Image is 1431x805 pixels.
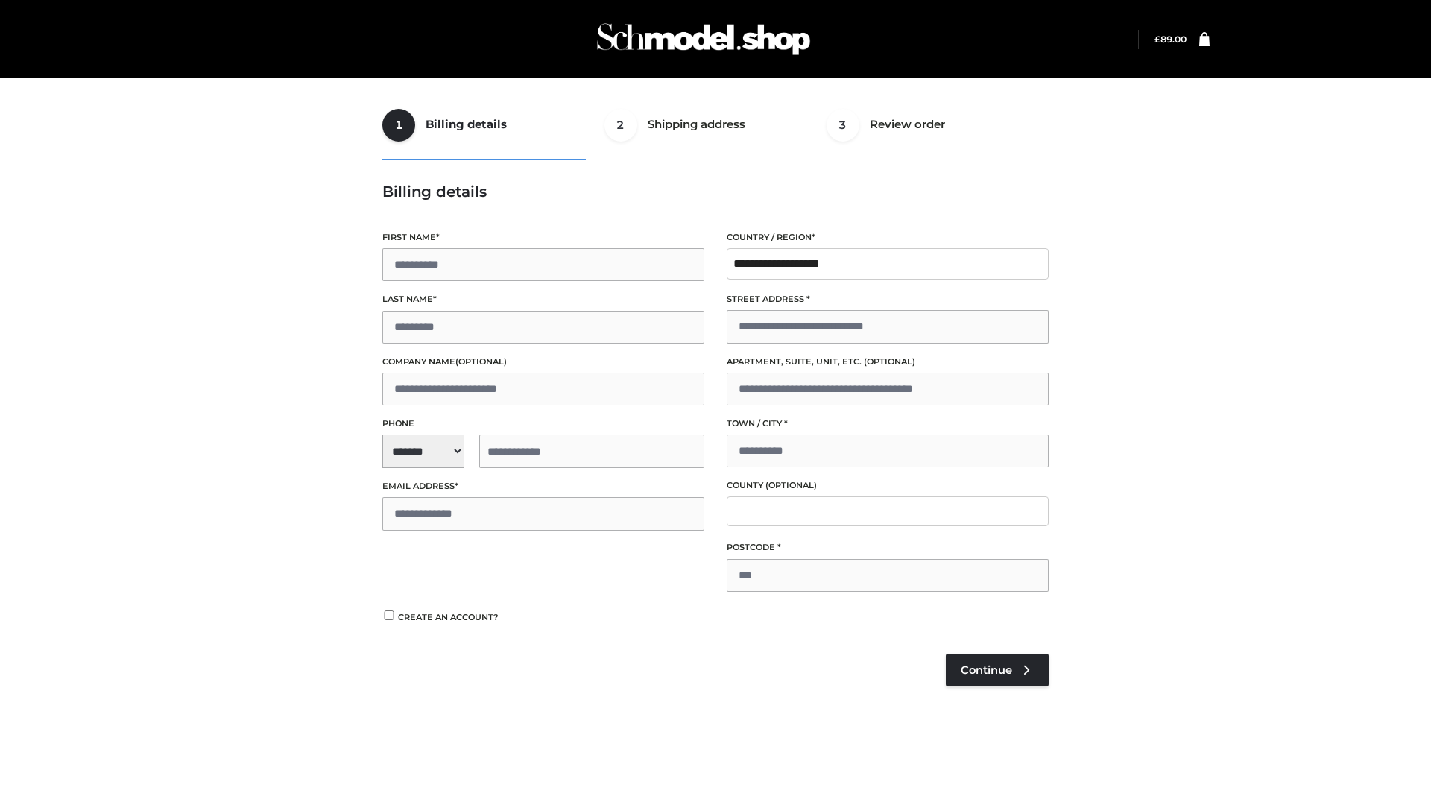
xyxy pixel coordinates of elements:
[382,230,704,244] label: First name
[1154,34,1187,45] a: £89.00
[946,654,1049,686] a: Continue
[398,612,499,622] span: Create an account?
[592,10,815,69] img: Schmodel Admin 964
[727,230,1049,244] label: Country / Region
[455,356,507,367] span: (optional)
[382,183,1049,201] h3: Billing details
[382,417,704,431] label: Phone
[727,540,1049,555] label: Postcode
[864,356,915,367] span: (optional)
[727,355,1049,369] label: Apartment, suite, unit, etc.
[727,292,1049,306] label: Street address
[765,480,817,490] span: (optional)
[382,292,704,306] label: Last name
[382,479,704,493] label: Email address
[961,663,1012,677] span: Continue
[382,355,704,369] label: Company name
[1154,34,1187,45] bdi: 89.00
[727,417,1049,431] label: Town / City
[1154,34,1160,45] span: £
[727,479,1049,493] label: County
[382,610,396,620] input: Create an account?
